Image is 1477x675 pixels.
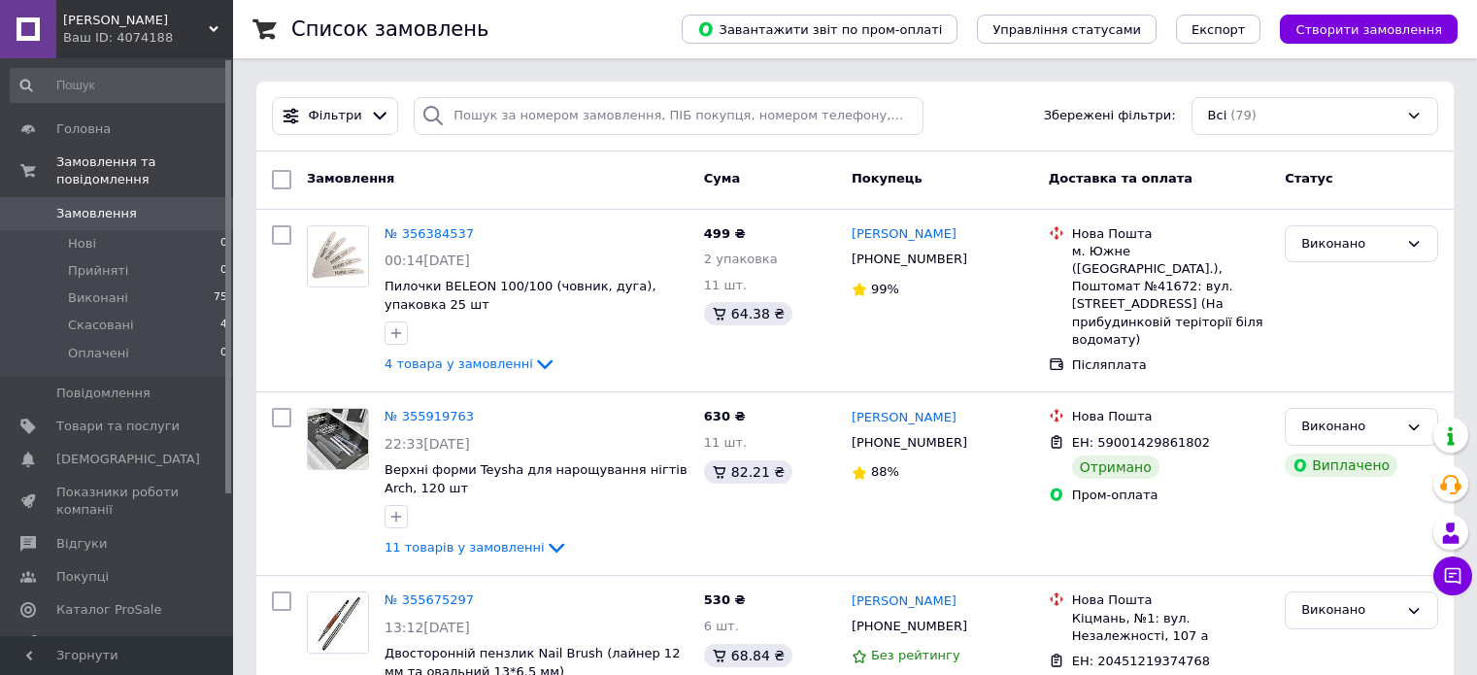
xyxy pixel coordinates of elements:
[1433,557,1472,595] button: Чат з покупцем
[1072,456,1159,479] div: Отримано
[385,253,470,268] span: 00:14[DATE]
[56,634,123,652] span: Аналітика
[68,289,128,307] span: Виконані
[309,107,362,125] span: Фільтри
[308,592,368,653] img: Фото товару
[220,235,227,253] span: 0
[697,20,942,38] span: Завантажити звіт по пром-оплаті
[385,356,556,371] a: 4 товара у замовленні
[56,385,151,402] span: Повідомлення
[704,302,792,325] div: 64.38 ₴
[214,289,227,307] span: 75
[1072,610,1269,645] div: Кіцмань, №1: вул. Незалежності, 107 а
[220,262,227,280] span: 0
[1176,15,1261,44] button: Експорт
[1049,171,1192,186] span: Доставка та оплата
[56,451,200,468] span: [DEMOGRAPHIC_DATA]
[852,225,957,244] a: [PERSON_NAME]
[68,235,96,253] span: Нові
[1295,22,1442,37] span: Створити замовлення
[852,171,923,186] span: Покупець
[220,317,227,334] span: 4
[385,226,474,241] a: № 356384537
[56,601,161,619] span: Каталог ProSale
[1285,454,1397,477] div: Виплачено
[682,15,957,44] button: Завантажити звіт по пром-оплаті
[68,262,128,280] span: Прийняті
[385,279,656,312] a: Пилочки BELEON 100/100 (човник, дуга), упаковка 25 шт
[56,120,111,138] span: Головна
[704,252,778,266] span: 2 упаковка
[385,540,568,555] a: 11 товарів у замовленні
[704,226,746,241] span: 499 ₴
[56,418,180,435] span: Товари та послуги
[1044,107,1176,125] span: Збережені фільтри:
[704,171,740,186] span: Cума
[704,619,739,633] span: 6 шт.
[385,620,470,635] span: 13:12[DATE]
[56,535,107,553] span: Відгуки
[307,171,394,186] span: Замовлення
[56,205,137,222] span: Замовлення
[1072,243,1269,349] div: м. Южне ([GEOGRAPHIC_DATA].), Поштомат №41672: вул. [STREET_ADDRESS] (На прибудинковій теріторії ...
[704,435,747,450] span: 11 шт.
[291,17,488,41] h1: Список замовлень
[1230,108,1257,122] span: (79)
[1072,591,1269,609] div: Нова Пошта
[1301,234,1398,254] div: Виконано
[871,464,899,479] span: 88%
[56,568,109,586] span: Покупці
[1072,654,1210,668] span: ЕН: 20451219374768
[1072,356,1269,374] div: Післяплата
[871,282,899,296] span: 99%
[385,462,688,495] a: Верхні форми Teysha для нарощування нігтів Arch, 120 шт
[1260,21,1458,36] a: Створити замовлення
[1280,15,1458,44] button: Створити замовлення
[56,484,180,519] span: Показники роботи компанії
[1301,600,1398,621] div: Виконано
[704,644,792,667] div: 68.84 ₴
[1208,107,1227,125] span: Всі
[704,278,747,292] span: 11 шт.
[68,345,129,362] span: Оплачені
[308,409,368,469] img: Фото товару
[308,226,368,287] img: Фото товару
[1192,22,1246,37] span: Експорт
[220,345,227,362] span: 0
[68,317,134,334] span: Скасовані
[992,22,1141,37] span: Управління статусами
[307,408,369,470] a: Фото товару
[385,436,470,452] span: 22:33[DATE]
[704,460,792,484] div: 82.21 ₴
[307,591,369,654] a: Фото товару
[852,409,957,427] a: [PERSON_NAME]
[1285,171,1333,186] span: Статус
[704,409,746,423] span: 630 ₴
[848,247,971,272] div: [PHONE_NUMBER]
[1072,225,1269,243] div: Нова Пошта
[385,409,474,423] a: № 355919763
[852,592,957,611] a: [PERSON_NAME]
[848,614,971,639] div: [PHONE_NUMBER]
[10,68,229,103] input: Пошук
[385,540,545,555] span: 11 товарів у замовленні
[704,592,746,607] span: 530 ₴
[1072,435,1210,450] span: ЕН: 59001429861802
[307,225,369,287] a: Фото товару
[848,430,971,456] div: [PHONE_NUMBER]
[385,356,533,371] span: 4 товара у замовленні
[385,592,474,607] a: № 355675297
[1072,408,1269,425] div: Нова Пошта
[414,97,923,135] input: Пошук за номером замовлення, ПІБ покупця, номером телефону, Email, номером накладної
[63,29,233,47] div: Ваш ID: 4074188
[871,648,960,662] span: Без рейтингу
[1072,487,1269,504] div: Пром-оплата
[56,153,233,188] span: Замовлення та повідомлення
[63,12,209,29] span: Lisa Krasa
[977,15,1157,44] button: Управління статусами
[1301,417,1398,437] div: Виконано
